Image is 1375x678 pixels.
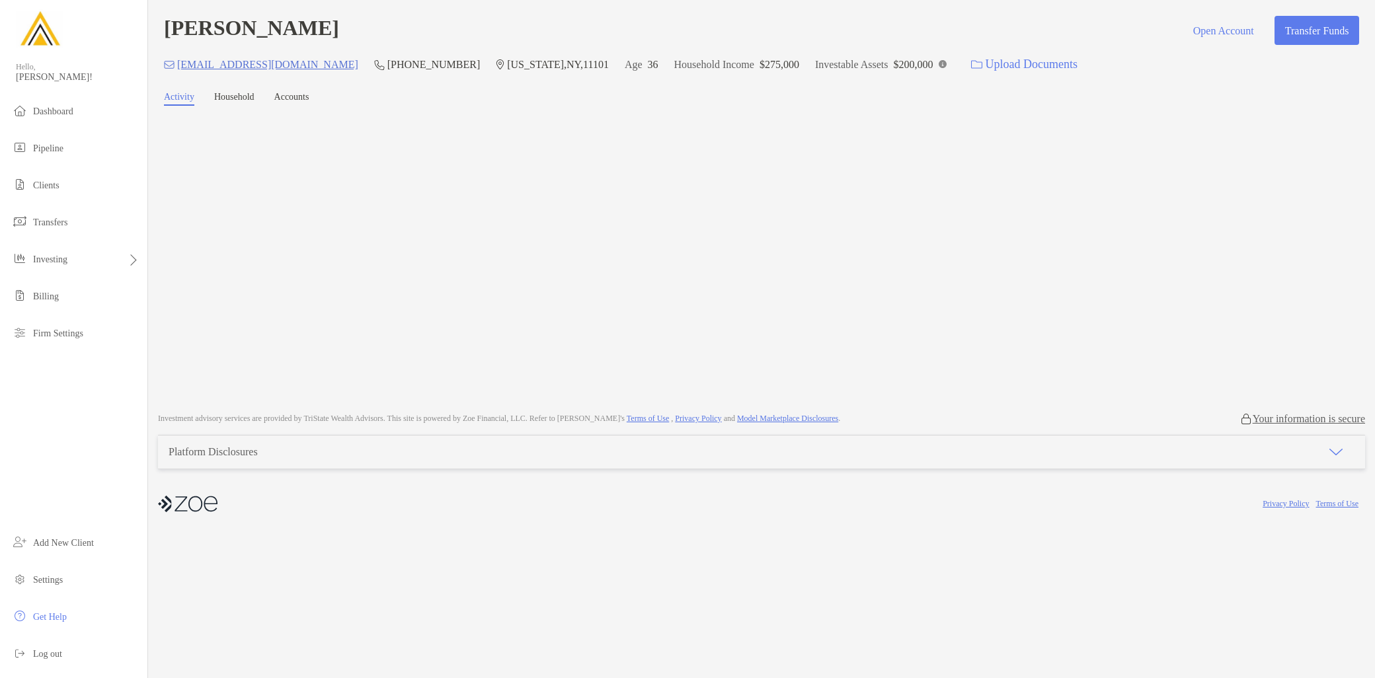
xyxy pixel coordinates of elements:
[274,92,309,106] a: Accounts
[648,56,658,73] p: 36
[33,254,67,264] span: Investing
[1328,444,1344,460] img: icon arrow
[507,56,609,73] p: [US_STATE] , NY , 11101
[675,414,721,423] a: Privacy Policy
[815,56,888,73] p: Investable Assets
[1253,412,1365,425] p: Your information is secure
[33,180,59,190] span: Clients
[158,414,840,424] p: Investment advisory services are provided by TriState Wealth Advisors . This site is powered by Z...
[737,414,838,423] a: Model Marketplace Disclosures
[33,328,83,338] span: Firm Settings
[164,16,339,45] h4: [PERSON_NAME]
[33,649,62,659] span: Log out
[33,143,63,153] span: Pipeline
[33,106,73,116] span: Dashboard
[12,287,28,303] img: billing icon
[374,59,385,70] img: Phone Icon
[177,56,358,73] p: [EMAIL_ADDRESS][DOMAIN_NAME]
[12,534,28,550] img: add_new_client icon
[12,176,28,192] img: clients icon
[158,489,217,519] img: company logo
[12,324,28,340] img: firm-settings icon
[1275,16,1359,45] button: Transfer Funds
[164,92,194,106] a: Activity
[12,645,28,661] img: logout icon
[387,56,480,73] p: [PHONE_NUMBER]
[12,102,28,118] img: dashboard icon
[496,59,504,70] img: Location Icon
[33,291,59,301] span: Billing
[33,612,67,622] span: Get Help
[12,608,28,624] img: get-help icon
[12,571,28,587] img: settings icon
[12,250,28,266] img: investing icon
[33,217,67,227] span: Transfers
[164,61,175,69] img: Email Icon
[1183,16,1264,45] button: Open Account
[939,60,947,68] img: Info Icon
[16,72,139,83] span: [PERSON_NAME]!
[625,56,643,73] p: Age
[33,538,94,548] span: Add New Client
[12,139,28,155] img: pipeline icon
[12,213,28,229] img: transfers icon
[214,92,255,106] a: Household
[674,56,754,73] p: Household Income
[627,414,669,423] a: Terms of Use
[971,60,982,69] img: button icon
[962,50,1086,79] a: Upload Documents
[894,56,933,73] p: $200,000
[16,5,63,53] img: Zoe Logo
[169,446,258,458] div: Platform Disclosures
[1316,499,1358,508] a: Terms of Use
[1263,499,1309,508] a: Privacy Policy
[33,575,63,585] span: Settings
[760,56,799,73] p: $275,000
